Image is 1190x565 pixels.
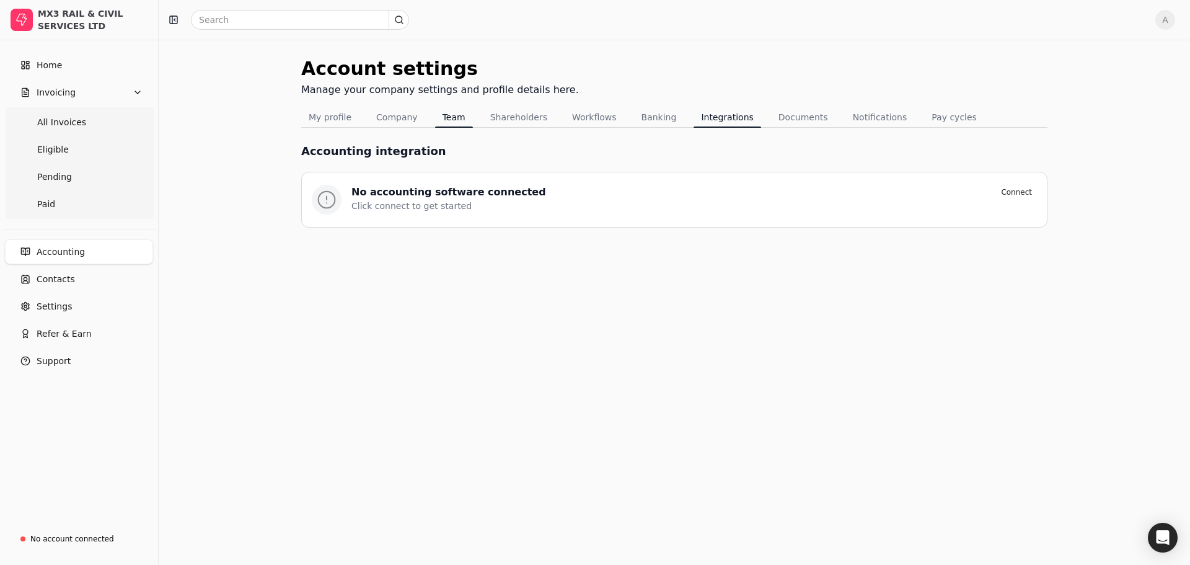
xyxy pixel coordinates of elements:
[301,82,579,97] div: Manage your company settings and profile details here.
[5,239,153,264] a: Accounting
[694,107,760,127] button: Integrations
[351,185,546,200] div: No accounting software connected
[38,7,148,32] div: MX3 RAIL & CIVIL SERVICES LTD
[37,143,69,156] span: Eligible
[1148,523,1178,553] div: Open Intercom Messenger
[37,327,92,340] span: Refer & Earn
[5,294,153,319] a: Settings
[301,55,579,82] div: Account settings
[5,349,153,373] button: Support
[37,273,75,286] span: Contacts
[37,86,76,99] span: Invoicing
[191,10,409,30] input: Search
[37,198,55,211] span: Paid
[996,185,1037,200] button: Connect
[30,533,114,545] div: No account connected
[37,300,72,313] span: Settings
[435,107,473,127] button: Team
[5,321,153,346] button: Refer & Earn
[7,110,151,135] a: All Invoices
[301,143,446,159] h1: Accounting integration
[845,107,915,127] button: Notifications
[301,107,359,127] button: My profile
[351,200,1037,213] div: Click connect to get started
[7,137,151,162] a: Eligible
[771,107,835,127] button: Documents
[301,107,1047,128] nav: Tabs
[565,107,624,127] button: Workflows
[37,246,85,259] span: Accounting
[7,192,151,216] a: Paid
[5,267,153,291] a: Contacts
[369,107,425,127] button: Company
[483,107,555,127] button: Shareholders
[1155,10,1175,30] button: A
[634,107,684,127] button: Banking
[37,171,72,184] span: Pending
[924,107,984,127] button: Pay cycles
[5,53,153,78] a: Home
[37,116,86,129] span: All Invoices
[37,355,71,368] span: Support
[37,59,62,72] span: Home
[5,528,153,550] a: No account connected
[7,164,151,189] a: Pending
[5,80,153,105] button: Invoicing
